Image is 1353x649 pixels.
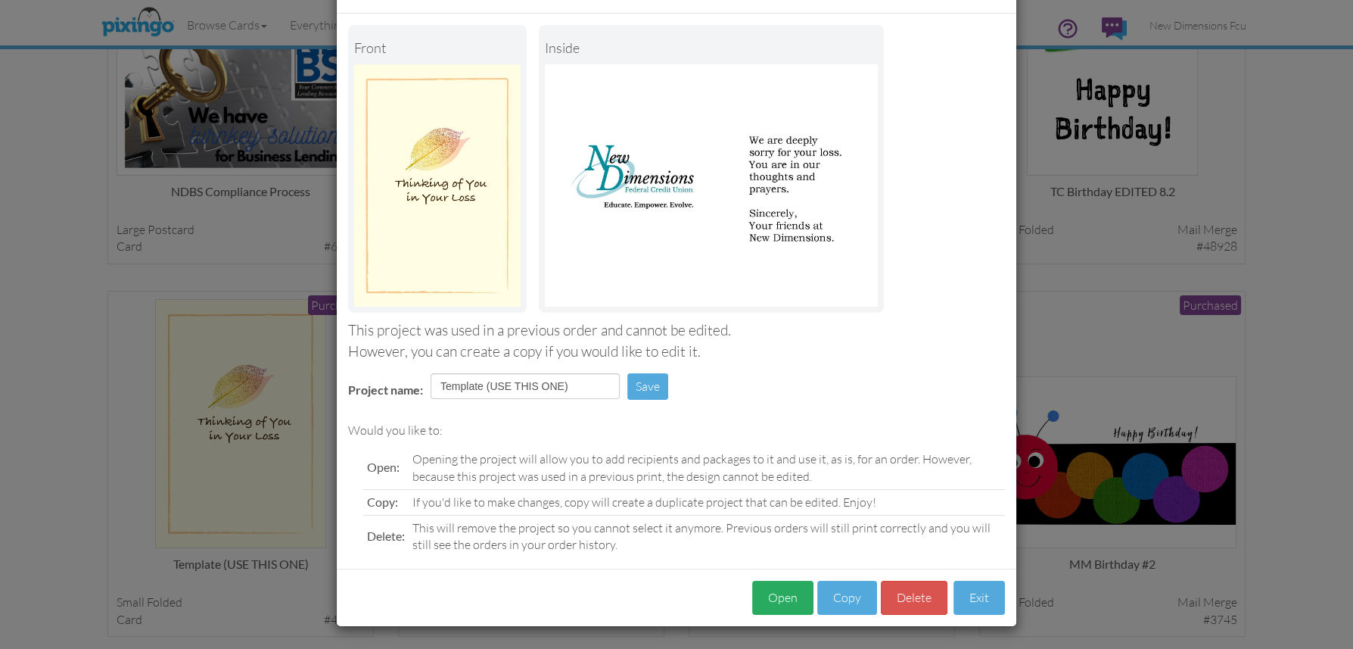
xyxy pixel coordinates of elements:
[409,489,1005,515] td: If you'd like to make changes, copy will create a duplicate project that can be edited. Enjoy!
[348,422,1005,439] div: Would you like to:
[348,382,423,399] label: Project name:
[1352,648,1353,649] iframe: Chat
[817,581,877,615] button: Copy
[545,64,878,307] img: Portrait Image
[627,373,668,400] button: Save
[953,581,1005,615] button: Exit
[409,515,1005,557] td: This will remove the project so you cannot select it anymore. Previous orders will still print co...
[752,581,813,615] button: Open
[348,320,1005,341] div: This project was used in a previous order and cannot be edited.
[354,64,521,307] img: Landscape Image
[431,373,620,399] input: Enter project name
[367,529,405,543] span: Delete:
[545,31,878,64] div: inside
[348,342,1005,362] div: However, you can create a copy if you would like to edit it.
[367,460,400,474] span: Open:
[881,581,947,615] button: Delete
[367,495,398,509] span: Copy:
[354,31,521,64] div: Front
[409,447,1005,489] td: Opening the project will allow you to add recipients and packages to it and use it, as is, for an...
